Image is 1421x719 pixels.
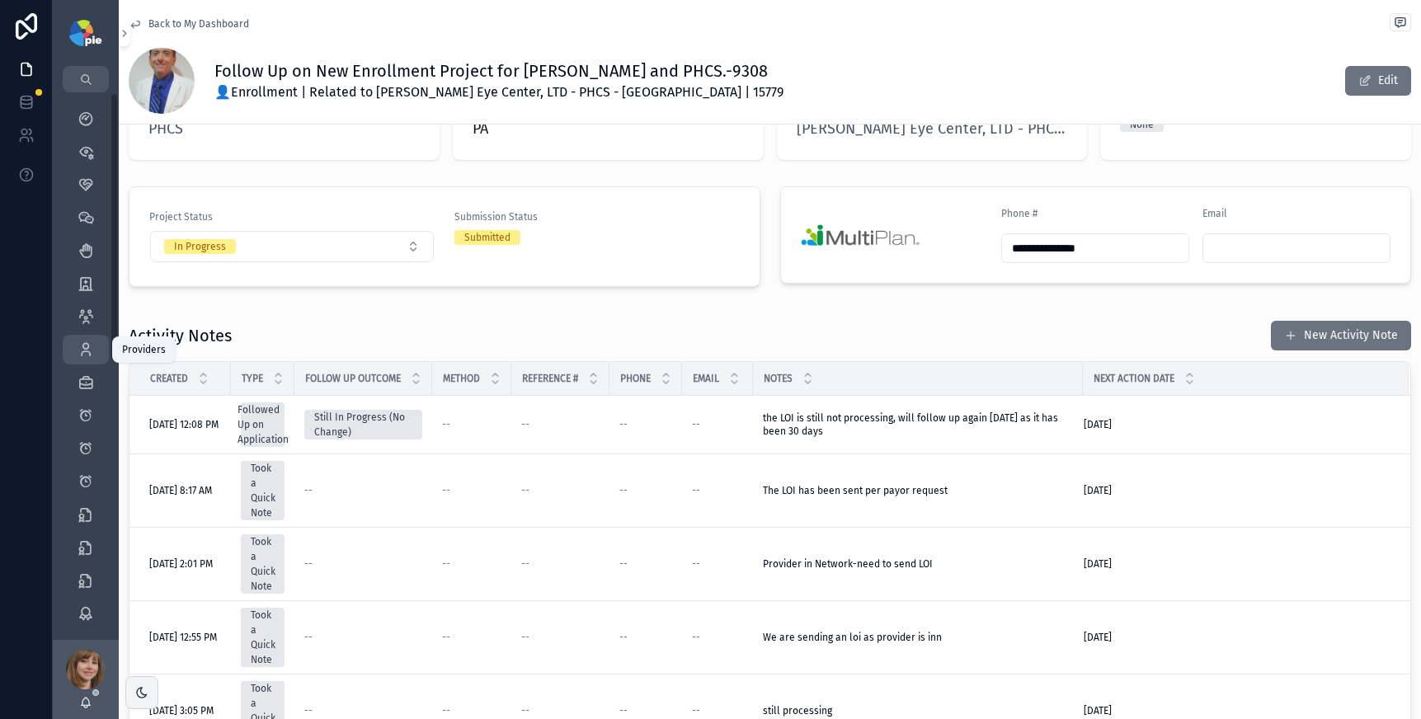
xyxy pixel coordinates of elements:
[241,461,285,520] a: Took a Quick Note
[442,484,450,497] span: --
[797,117,1068,140] a: [PERSON_NAME] Eye Center, LTD - PHCS - [GEOGRAPHIC_DATA] | 15779
[1345,66,1411,96] button: Edit
[251,534,275,594] div: Took a Quick Note
[149,484,221,497] a: [DATE] 8:17 AM
[251,461,275,520] div: Took a Quick Note
[620,372,651,385] span: Phone
[214,82,783,102] span: 👤Enrollment | Related to [PERSON_NAME] Eye Center, LTD - PHCS - [GEOGRAPHIC_DATA] | 15779
[464,230,511,245] div: Submitted
[763,704,832,717] span: still processing
[129,187,760,286] a: Project StatusSelect ButtonSubmission StatusSubmitted
[1084,704,1112,717] span: [DATE]
[521,418,529,431] span: --
[148,117,183,140] a: PHCS
[150,231,434,262] button: Select Button
[1271,321,1411,350] button: New Activity Note
[149,418,219,431] span: [DATE] 12:08 PM
[149,704,214,717] span: [DATE] 3:05 PM
[304,704,422,717] a: --
[619,704,672,717] a: --
[149,631,221,644] a: [DATE] 12:55 PM
[305,372,401,385] span: Follow Up Outcome
[473,117,488,140] span: PA
[304,484,422,497] a: --
[1202,208,1227,219] span: Email
[692,704,743,717] a: --
[1084,557,1112,571] span: [DATE]
[149,704,221,717] a: [DATE] 3:05 PM
[801,212,920,258] img: logo-multiplan.png
[304,631,422,644] a: --
[149,631,217,644] span: [DATE] 12:55 PM
[764,372,793,385] span: Notes
[522,372,578,385] span: Reference #
[442,631,450,644] span: --
[1084,631,1112,644] span: [DATE]
[304,557,422,571] a: --
[251,608,275,667] div: Took a Quick Note
[692,704,700,717] span: --
[53,92,119,640] div: scrollable content
[521,557,600,571] a: --
[763,557,1073,571] a: Provider in Network-need to send LOI
[1084,704,1389,717] a: [DATE]
[521,484,600,497] a: --
[692,484,700,497] span: --
[1084,484,1389,497] a: [DATE]
[763,631,1073,644] a: We are sending an loi as provider is inn
[238,402,289,447] div: Followed Up on Application
[619,631,672,644] a: --
[149,210,435,223] span: Project Status
[692,557,700,571] span: --
[1094,372,1174,385] span: Next Action Date
[149,557,213,571] span: [DATE] 2:01 PM
[129,17,249,31] a: Back to My Dashboard
[442,557,450,571] span: --
[692,484,743,497] a: --
[304,631,313,644] span: --
[129,324,232,347] h1: Activity Notes
[619,484,628,497] span: --
[619,418,672,431] a: --
[304,410,422,439] a: Still In Progress (No Change)
[619,704,628,717] span: --
[521,704,529,717] span: --
[1084,484,1112,497] span: [DATE]
[1001,208,1038,219] span: Phone #
[692,418,700,431] span: --
[442,557,501,571] a: --
[122,343,166,356] div: Providers
[174,239,226,254] div: In Progress
[149,418,221,431] a: [DATE] 12:08 PM
[763,484,1073,497] a: The LOI has been sent per payor request
[442,418,501,431] a: --
[692,631,700,644] span: --
[763,484,948,497] span: The LOI has been sent per payor request
[619,484,672,497] a: --
[214,59,783,82] h1: Follow Up on New Enrollment Project for [PERSON_NAME] and PHCS.-9308
[241,402,285,447] a: Followed Up on Application
[521,418,600,431] a: --
[521,557,529,571] span: --
[1084,418,1112,431] span: [DATE]
[442,484,501,497] a: --
[521,631,600,644] a: --
[442,631,501,644] a: --
[763,631,942,644] span: We are sending an loi as provider is inn
[442,418,450,431] span: --
[1084,631,1389,644] a: [DATE]
[619,631,628,644] span: --
[763,411,1073,438] a: the LOI is still not processing, will follow up again [DATE] as it has been 30 days
[692,631,743,644] a: --
[150,372,188,385] span: Created
[304,484,313,497] span: --
[763,704,1073,717] a: still processing
[241,608,285,667] a: Took a Quick Note
[521,484,529,497] span: --
[1084,418,1389,431] a: [DATE]
[442,704,501,717] a: --
[149,557,221,571] a: [DATE] 2:01 PM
